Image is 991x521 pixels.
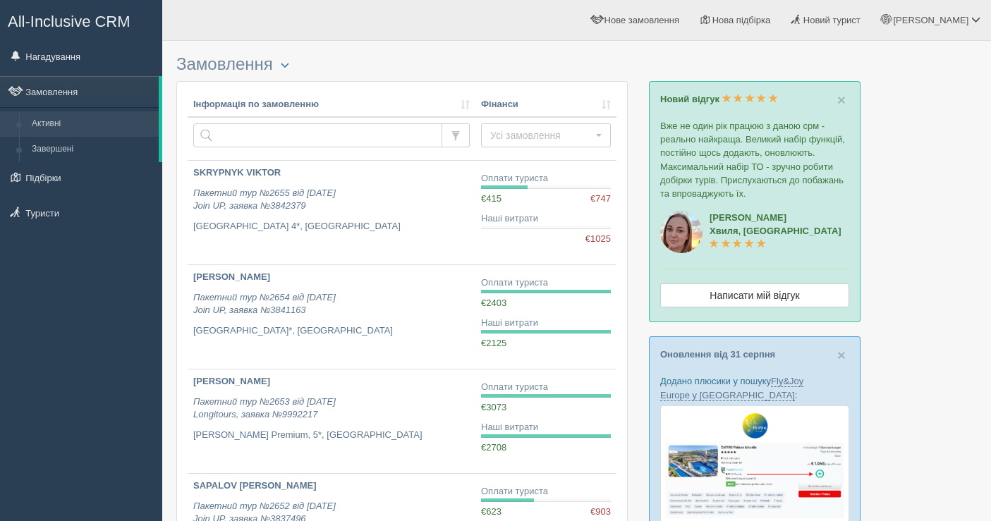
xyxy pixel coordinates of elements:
[193,98,470,111] a: Інформація по замовленню
[660,119,849,200] p: Вже не один рік працюю з даною срм - реально найкраща. Великий набір функцій, постійно щось додаю...
[604,15,679,25] span: Нове замовлення
[193,429,470,442] p: [PERSON_NAME] Premium, 5*, [GEOGRAPHIC_DATA]
[837,92,846,107] button: Close
[193,292,336,316] i: Пакетний тур №2654 від [DATE] Join UP, заявка №3841163
[481,172,611,185] div: Оплати туриста
[660,349,775,360] a: Оновлення від 31 серпня
[481,485,611,498] div: Оплати туриста
[188,265,475,369] a: [PERSON_NAME] Пакетний тур №2654 від [DATE]Join UP, заявка №3841163 [GEOGRAPHIC_DATA]*, [GEOGRAPH...
[481,212,611,226] div: Наші витрати
[660,94,778,104] a: Новий відгук
[490,128,592,142] span: Усі замовлення
[188,369,475,473] a: [PERSON_NAME] Пакетний тур №2653 від [DATE]Longitours, заявка №9992217 [PERSON_NAME] Premium, 5*,...
[712,15,771,25] span: Нова підбірка
[8,13,130,30] span: All-Inclusive CRM
[837,348,846,362] button: Close
[481,317,611,330] div: Наші витрати
[193,188,336,212] i: Пакетний тур №2655 від [DATE] Join UP, заявка №3842379
[481,338,506,348] span: €2125
[193,376,270,386] b: [PERSON_NAME]
[660,376,803,400] a: Fly&Joy Europe у [GEOGRAPHIC_DATA]
[481,298,506,308] span: €2403
[481,442,506,453] span: €2708
[590,505,611,519] span: €903
[710,212,841,250] a: [PERSON_NAME]Хвиля, [GEOGRAPHIC_DATA]
[193,271,270,282] b: [PERSON_NAME]
[585,233,611,246] span: €1025
[193,123,442,147] input: Пошук за номером замовлення, ПІБ або паспортом туриста
[481,276,611,290] div: Оплати туриста
[193,220,470,233] p: [GEOGRAPHIC_DATA] 4*, [GEOGRAPHIC_DATA]
[481,421,611,434] div: Наші витрати
[193,167,281,178] b: SKRYPNYK VIKTOR
[193,324,470,338] p: [GEOGRAPHIC_DATA]*, [GEOGRAPHIC_DATA]
[1,1,162,39] a: All-Inclusive CRM
[193,480,317,491] b: SAPALOV [PERSON_NAME]
[837,347,846,363] span: ×
[660,374,849,401] p: Додано плюсики у пошуку :
[188,161,475,264] a: SKRYPNYK VIKTOR Пакетний тур №2655 від [DATE]Join UP, заявка №3842379 [GEOGRAPHIC_DATA] 4*, [GEOG...
[481,402,506,412] span: €3073
[193,396,336,420] i: Пакетний тур №2653 від [DATE] Longitours, заявка №9992217
[893,15,968,25] span: [PERSON_NAME]
[176,55,628,74] h3: Замовлення
[590,192,611,206] span: €747
[481,98,611,111] a: Фінанси
[481,123,611,147] button: Усі замовлення
[481,381,611,394] div: Оплати туриста
[481,193,501,204] span: €415
[837,92,846,108] span: ×
[25,137,159,162] a: Завершені
[481,506,501,517] span: €623
[660,283,849,307] a: Написати мій відгук
[25,111,159,137] a: Активні
[803,15,861,25] span: Новий турист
